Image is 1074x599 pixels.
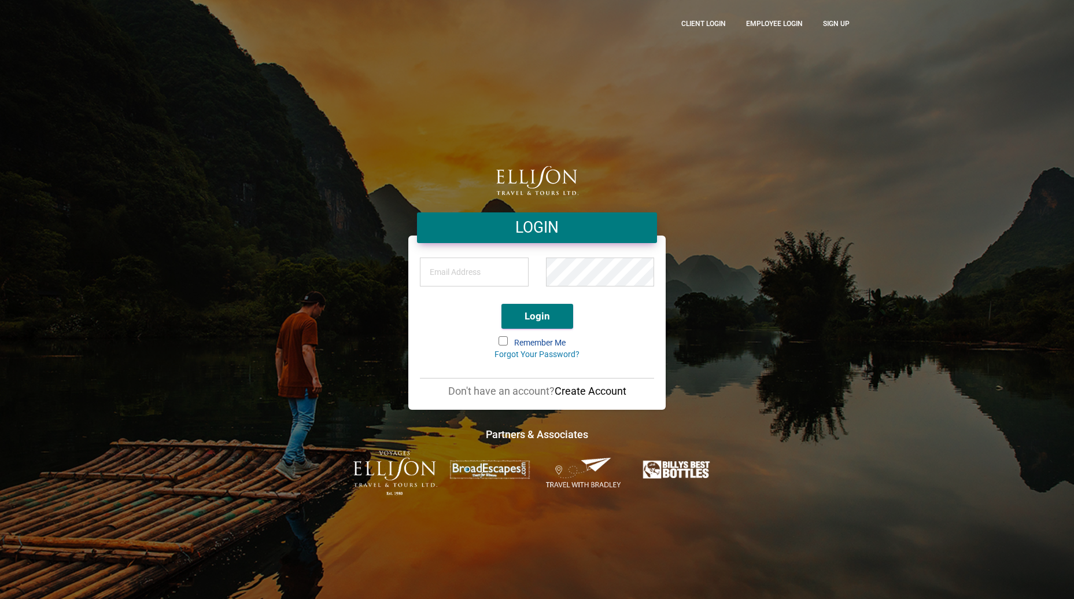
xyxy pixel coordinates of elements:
[426,217,648,238] h4: LOGIN
[496,166,578,195] img: logo.png
[555,385,626,397] a: Create Account
[216,427,858,442] h4: Partners & Associates
[501,304,573,329] button: Login
[353,451,437,495] img: ET-Voyages-text-colour-Logo-with-est.png
[500,337,574,349] label: Remember Me
[494,350,580,359] a: Forgot Your Password?
[448,460,532,480] img: broadescapes.png
[737,9,811,38] a: Employee Login
[542,457,626,489] img: Travel-With-Bradley.png
[673,9,735,38] a: CLient Login
[814,9,858,38] a: Sign up
[420,384,654,398] p: Don't have an account?
[420,258,529,286] input: Email Address
[637,457,720,482] img: Billys-Best-Bottles.png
